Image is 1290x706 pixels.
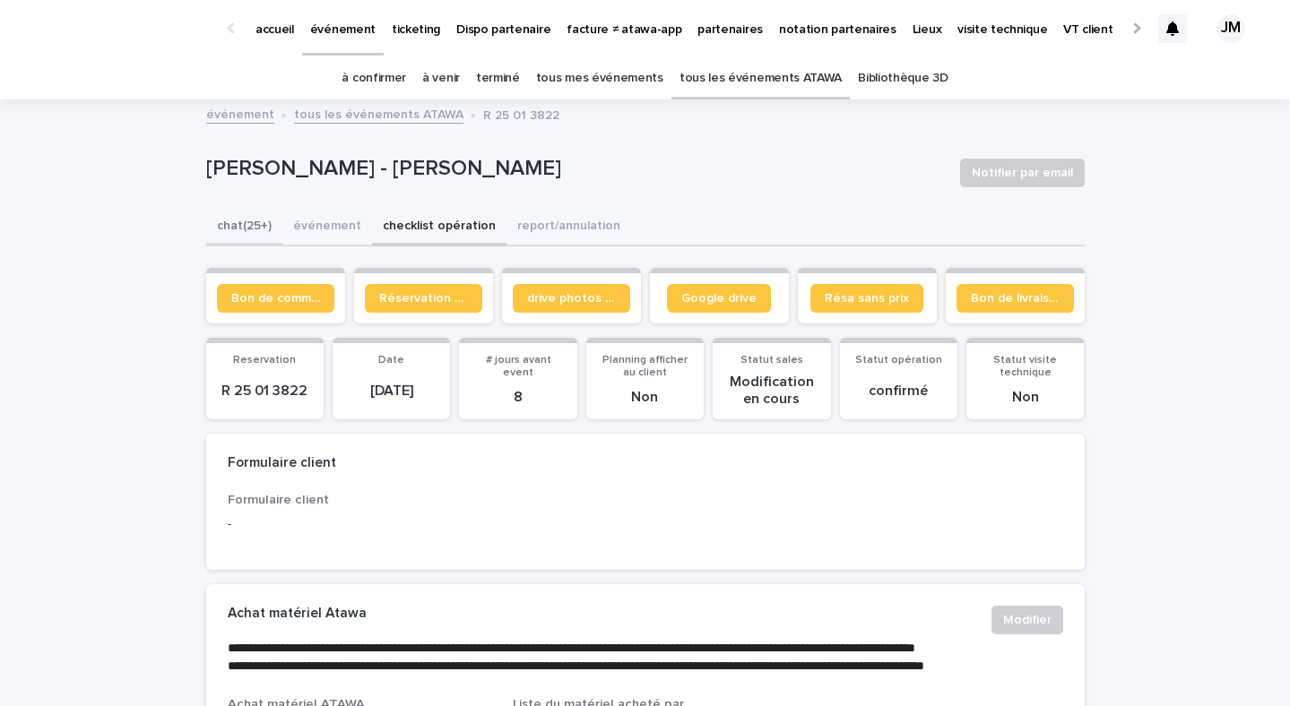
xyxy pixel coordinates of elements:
[342,57,406,99] a: à confirmer
[470,389,566,406] p: 8
[971,292,1060,305] span: Bon de livraison
[855,355,942,366] span: Statut opération
[825,292,909,305] span: Résa sans prix
[506,209,631,246] button: report/annulation
[536,57,663,99] a: tous mes événements
[1003,611,1052,629] span: Modifier
[282,209,372,246] button: événement
[217,383,313,400] p: R 25 01 3822
[294,103,463,124] a: tous les événements ATAWA
[680,57,842,99] a: tous les événements ATAWA
[372,209,506,246] button: checklist opération
[667,284,771,313] a: Google drive
[723,374,819,408] p: Modification en cours
[858,57,948,99] a: Bibliothèque 3D
[206,103,274,124] a: événement
[993,355,1057,378] span: Statut visite technique
[527,292,616,305] span: drive photos coordinateur
[1216,14,1245,43] div: JM
[206,156,946,182] p: [PERSON_NAME] - [PERSON_NAME]
[422,57,460,99] a: à venir
[483,104,559,124] p: R 25 01 3822
[217,284,334,313] a: Bon de commande
[597,389,693,406] p: Non
[206,209,282,246] button: chat (25+)
[378,355,404,366] span: Date
[957,284,1074,313] a: Bon de livraison
[972,164,1073,182] span: Notifier par email
[740,355,803,366] span: Statut sales
[379,292,468,305] span: Réservation client
[228,606,367,622] h2: Achat matériel Atawa
[343,383,439,400] p: [DATE]
[228,494,329,506] span: Formulaire client
[681,292,757,305] span: Google drive
[233,355,296,366] span: Reservation
[228,455,336,471] h2: Formulaire client
[977,389,1073,406] p: Non
[960,159,1085,187] button: Notifier par email
[513,284,630,313] a: drive photos coordinateur
[36,11,210,47] img: Ls34BcGeRexTGTNfXpUC
[228,515,492,534] p: -
[810,284,923,313] a: Résa sans prix
[476,57,520,99] a: terminé
[991,606,1063,634] button: Modifier
[365,284,482,313] a: Réservation client
[231,292,320,305] span: Bon de commande
[851,383,947,400] p: confirmé
[486,355,551,378] span: # jours avant event
[602,355,688,378] span: Planning afficher au client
